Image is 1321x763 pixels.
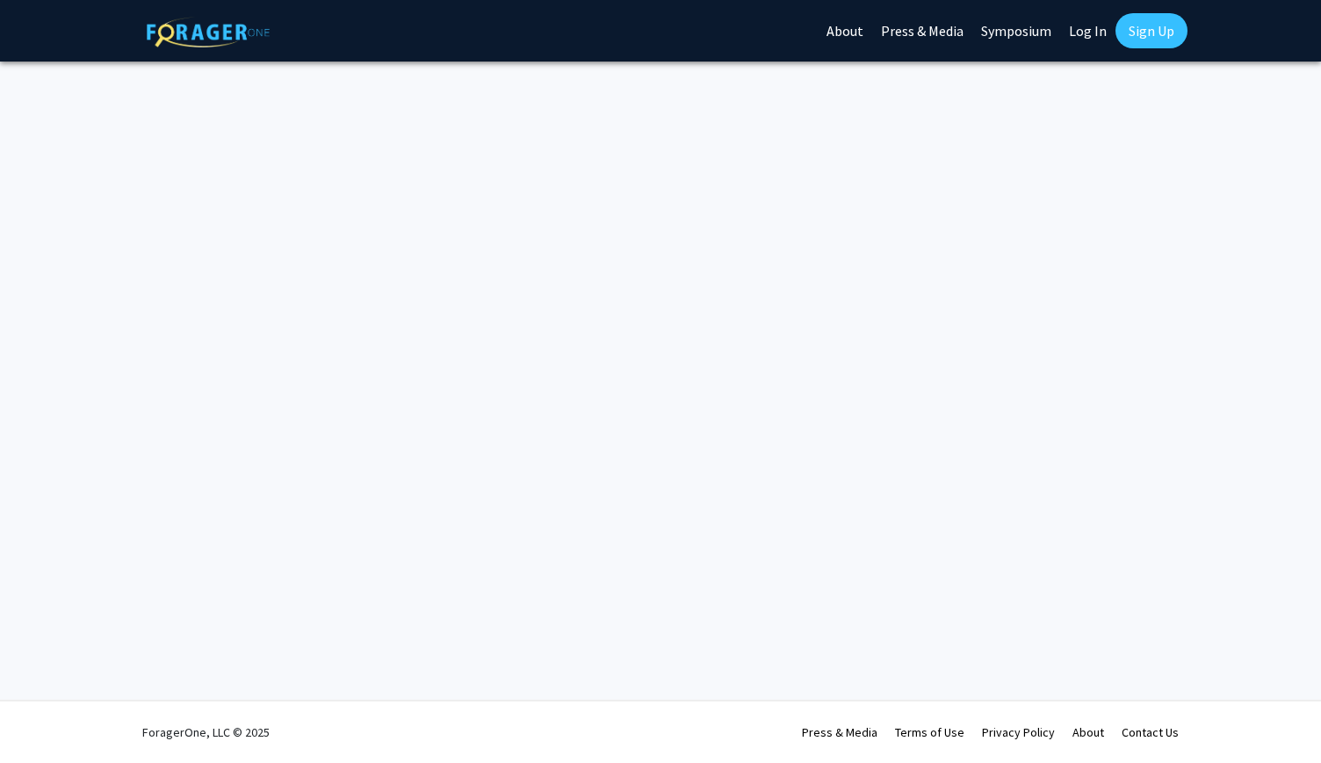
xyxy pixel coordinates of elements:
a: Sign Up [1115,13,1187,48]
a: Terms of Use [895,724,964,740]
a: Press & Media [802,724,877,740]
a: Privacy Policy [982,724,1055,740]
a: About [1072,724,1104,740]
a: Contact Us [1122,724,1179,740]
img: ForagerOne Logo [147,17,270,47]
div: ForagerOne, LLC © 2025 [142,701,270,763]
